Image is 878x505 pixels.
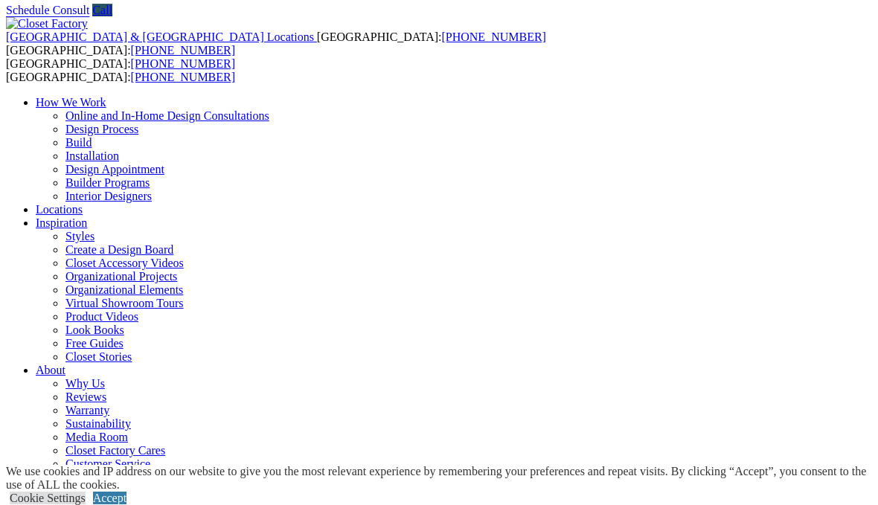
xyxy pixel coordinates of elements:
[36,216,87,229] a: Inspiration
[65,457,150,470] a: Customer Service
[65,390,106,403] a: Reviews
[6,57,235,83] span: [GEOGRAPHIC_DATA]: [GEOGRAPHIC_DATA]:
[65,444,165,457] a: Closet Factory Cares
[36,203,83,216] a: Locations
[131,57,235,70] a: [PHONE_NUMBER]
[92,4,112,16] a: Call
[441,30,545,43] a: [PHONE_NUMBER]
[36,364,65,376] a: About
[65,243,173,256] a: Create a Design Board
[65,176,150,189] a: Builder Programs
[65,149,119,162] a: Installation
[6,30,546,57] span: [GEOGRAPHIC_DATA]: [GEOGRAPHIC_DATA]:
[65,310,138,323] a: Product Videos
[6,4,89,16] a: Schedule Consult
[65,123,138,135] a: Design Process
[6,465,878,492] div: We use cookies and IP address on our website to give you the most relevant experience by remember...
[10,492,86,504] a: Cookie Settings
[36,96,106,109] a: How We Work
[65,109,269,122] a: Online and In-Home Design Consultations
[65,431,128,443] a: Media Room
[65,417,131,430] a: Sustainability
[65,377,105,390] a: Why Us
[93,492,126,504] a: Accept
[6,30,314,43] span: [GEOGRAPHIC_DATA] & [GEOGRAPHIC_DATA] Locations
[131,44,235,57] a: [PHONE_NUMBER]
[65,337,124,350] a: Free Guides
[65,230,94,242] a: Styles
[65,283,183,296] a: Organizational Elements
[65,350,132,363] a: Closet Stories
[65,136,92,149] a: Build
[6,30,317,43] a: [GEOGRAPHIC_DATA] & [GEOGRAPHIC_DATA] Locations
[65,324,124,336] a: Look Books
[65,404,109,416] a: Warranty
[131,71,235,83] a: [PHONE_NUMBER]
[65,257,184,269] a: Closet Accessory Videos
[65,190,152,202] a: Interior Designers
[6,17,88,30] img: Closet Factory
[65,297,184,309] a: Virtual Showroom Tours
[65,270,177,283] a: Organizational Projects
[65,163,164,176] a: Design Appointment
